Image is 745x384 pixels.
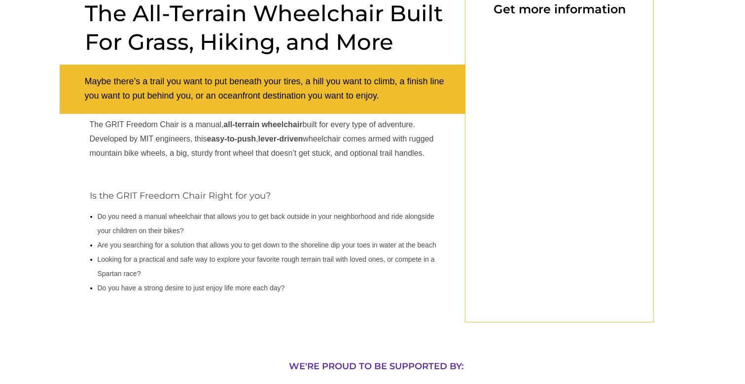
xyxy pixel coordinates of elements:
[223,120,302,129] strong: all-terrain wheelchair
[258,135,303,143] strong: lever-driven
[289,361,463,372] span: WE'RE PROUD TO BE SUPPORTED BY:
[90,190,271,201] span: Is the GRIT Freedom Chair Right for you?
[494,2,626,16] span: Get more information
[482,31,637,305] iframe: Form 0
[90,120,434,157] span: The GRIT Freedom Chair is a manual, built for every type of adventure. Developed by MIT engineers...
[98,212,434,235] span: Do you need a manual wheelchair that allows you to get back outside in your neighborhood and ride...
[98,241,436,249] span: Are you searching for a solution that allows you to get down to the shoreline dip your toes in wa...
[207,135,256,143] strong: easy-to-push
[85,76,444,101] span: Maybe there’s a trail you want to put beneath your tires, a hill you want to climb, a finish line...
[98,284,285,292] span: Do you have a strong desire to just enjoy life more each day?
[98,255,435,278] span: Looking for a practical and safe way to explore your favorite rough terrain trail with loved ones...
